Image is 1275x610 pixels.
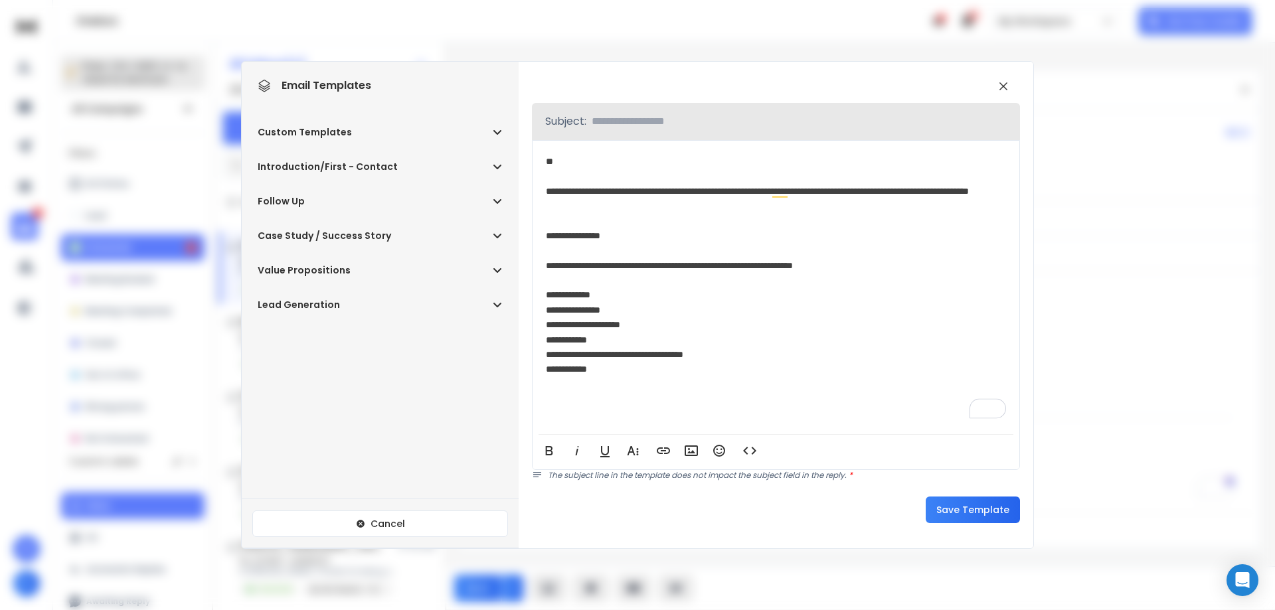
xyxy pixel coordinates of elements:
[258,264,503,277] button: Value Propositions
[707,437,732,464] button: Emoticons
[679,437,704,464] button: Insert Image (Ctrl+P)
[258,229,503,242] button: Case Study / Success Story
[258,298,503,311] button: Lead Generation
[258,160,503,173] button: Introduction/First - Contact
[825,469,853,481] span: reply.
[737,437,762,464] button: Code View
[620,437,645,464] button: More Text
[564,437,590,464] button: Italic (Ctrl+I)
[537,437,562,464] button: Bold (Ctrl+B)
[533,141,1019,431] div: To enrich screen reader interactions, please activate Accessibility in Grammarly extension settings
[545,114,586,129] p: Subject:
[548,470,1020,481] p: The subject line in the template does not impact the subject field in the
[258,194,503,208] button: Follow Up
[1227,564,1258,596] div: Open Intercom Messenger
[252,510,508,537] button: Cancel
[651,437,676,464] button: Insert Link (Ctrl+K)
[926,496,1020,523] button: Save Template
[592,437,618,464] button: Underline (Ctrl+U)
